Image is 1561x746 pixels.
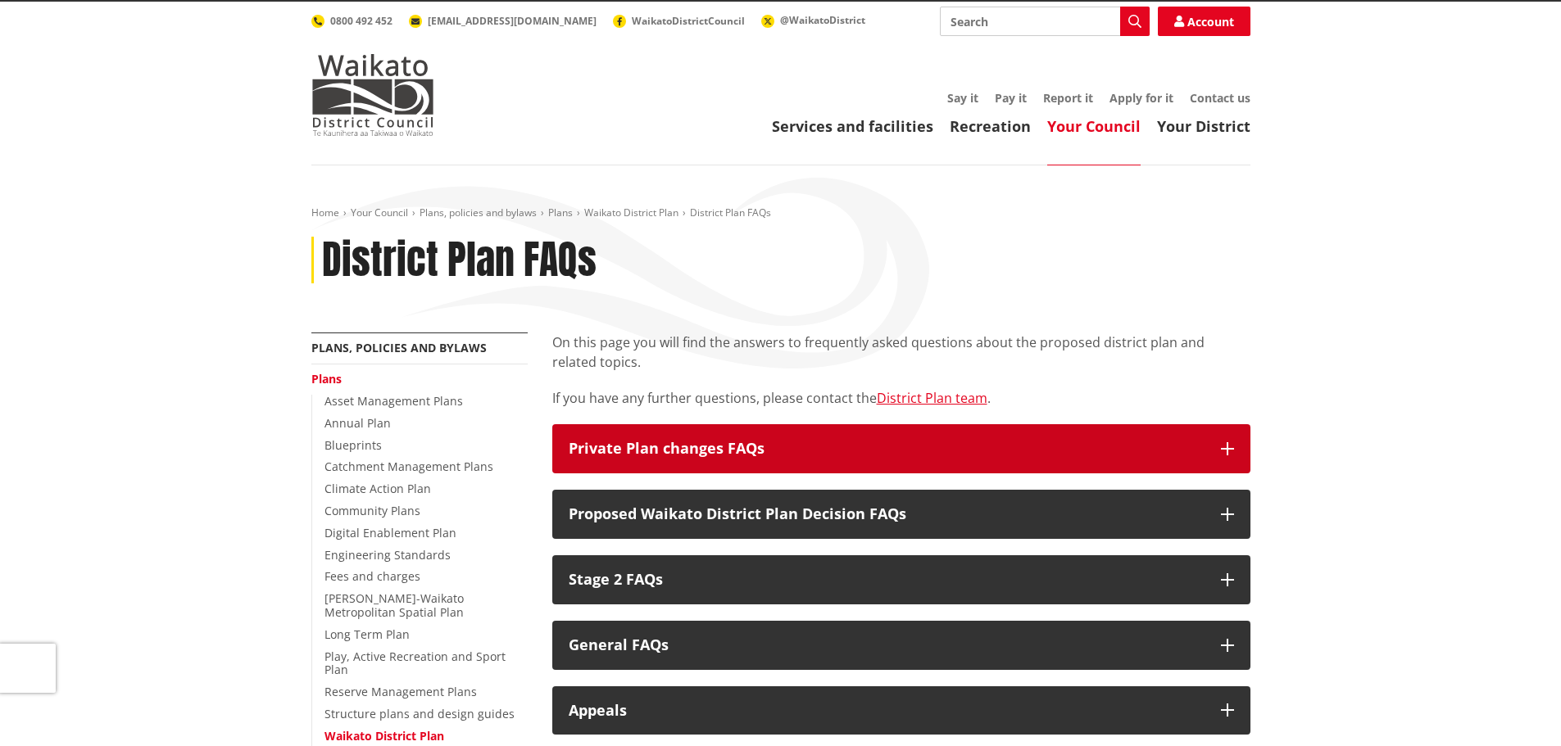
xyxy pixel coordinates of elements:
a: Plans [311,371,342,387]
p: On this page you will find the answers to frequently asked questions about the proposed district ... [552,332,1250,372]
a: Report it [1043,90,1093,106]
a: Waikato District Plan [584,206,678,219]
a: Community Plans [324,503,420,518]
h3: Proposed Waikato District Plan Decision FAQs [569,506,1205,522]
h3: Private Plan changes FAQs [569,441,1205,457]
a: Long Term Plan [324,626,410,642]
input: Search input [940,7,1150,36]
nav: breadcrumb [311,206,1250,220]
a: Services and facilities [772,116,933,136]
a: Plans [548,206,573,219]
button: Appeals [552,686,1250,735]
a: Structure plans and design guides [324,706,515,721]
a: Waikato District Plan [324,728,444,744]
a: Annual Plan [324,415,391,431]
a: WaikatoDistrictCouncil [613,14,745,28]
h1: District Plan FAQs [322,237,597,284]
button: Stage 2 FAQs [552,555,1250,604]
span: General FAQs [569,635,669,654]
a: Catchment Management Plans [324,459,493,474]
button: General FAQs [552,621,1250,670]
a: [EMAIL_ADDRESS][DOMAIN_NAME] [409,14,597,28]
img: Waikato District Council - Te Kaunihera aa Takiwaa o Waikato [311,54,434,136]
a: Pay it [995,90,1027,106]
span: WaikatoDistrictCouncil [632,14,745,28]
button: Proposed Waikato District Plan Decision FAQs [552,490,1250,539]
a: Digital Enablement Plan [324,525,456,540]
a: Home [311,206,339,219]
a: Plans, policies and bylaws [420,206,537,219]
a: Reserve Management Plans [324,684,477,699]
a: 0800 492 452 [311,14,393,28]
span: District Plan FAQs [690,206,771,219]
a: Fees and charges [324,568,420,584]
a: Say it [947,90,978,106]
a: Recreation [950,116,1031,136]
p: If you have any further questions, please contact the . [552,388,1250,408]
a: Blueprints [324,437,382,453]
a: Your Council [351,206,408,219]
iframe: Messenger Launcher [1486,677,1545,736]
span: [EMAIL_ADDRESS][DOMAIN_NAME] [428,14,597,28]
div: Appeals [569,703,1205,719]
span: 0800 492 452 [330,14,393,28]
a: Apply for it [1109,90,1173,106]
a: Your Council [1047,116,1141,136]
span: @WaikatoDistrict [780,13,865,27]
a: Climate Action Plan [324,481,431,496]
a: [PERSON_NAME]-Waikato Metropolitan Spatial Plan [324,590,464,620]
a: @WaikatoDistrict [761,13,865,27]
a: Your District [1157,116,1250,136]
a: Play, Active Recreation and Sport Plan [324,649,506,678]
a: Engineering Standards [324,547,451,563]
a: Plans, policies and bylaws [311,340,487,355]
h3: Stage 2 FAQs [569,572,1205,588]
button: Private Plan changes FAQs [552,424,1250,473]
a: District Plan team [877,389,987,407]
a: Asset Management Plans [324,393,463,409]
a: Contact us [1190,90,1250,106]
a: Account [1158,7,1250,36]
